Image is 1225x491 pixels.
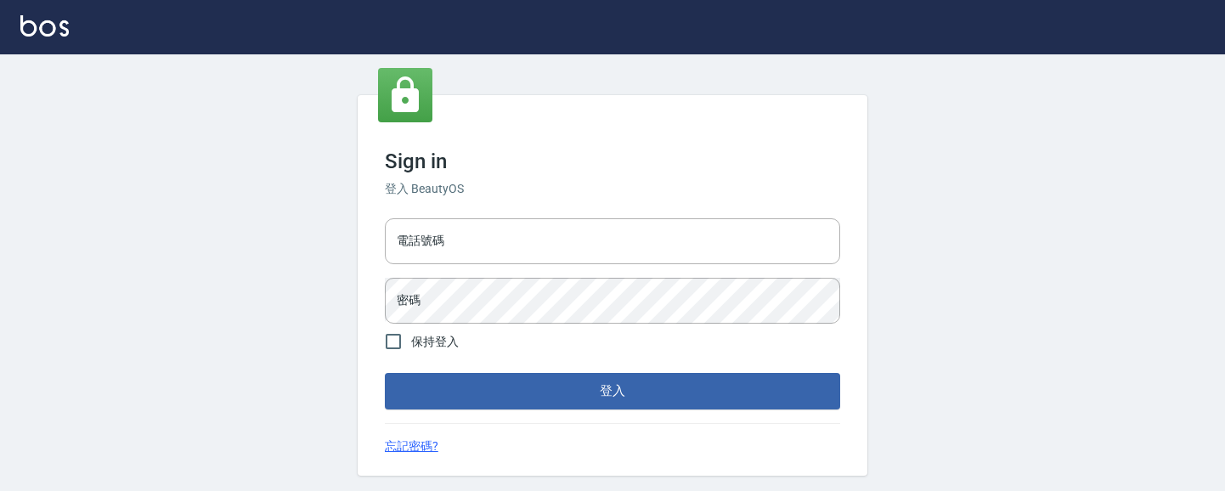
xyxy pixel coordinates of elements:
[385,180,840,198] h6: 登入 BeautyOS
[411,333,459,351] span: 保持登入
[385,437,438,455] a: 忘記密碼?
[385,150,840,173] h3: Sign in
[20,15,69,37] img: Logo
[385,373,840,409] button: 登入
